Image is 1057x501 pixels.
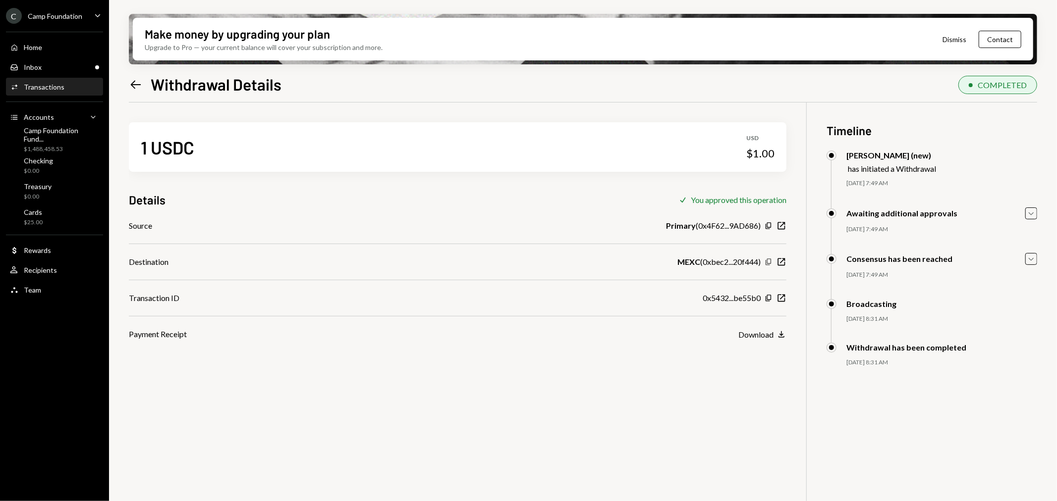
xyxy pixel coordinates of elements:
[6,261,103,279] a: Recipients
[24,145,99,153] div: $1,488,458.53
[6,108,103,126] a: Accounts
[129,220,152,232] div: Source
[129,328,187,340] div: Payment Receipt
[666,220,696,232] b: Primary
[691,195,786,204] div: You approved this operation
[677,256,761,268] div: ( 0xbec2...20f444 )
[827,122,1037,139] h3: Timeline
[6,78,103,96] a: Transactions
[6,8,22,24] div: C
[6,281,103,299] a: Team
[24,167,53,175] div: $0.00
[846,225,1037,234] div: [DATE] 7:49 AM
[738,330,774,339] div: Download
[24,208,43,216] div: Cards
[129,192,166,208] h3: Details
[141,136,194,158] div: 1 USDC
[24,266,57,274] div: Recipients
[703,292,761,304] div: 0x5432...be55b0
[129,256,168,268] div: Destination
[846,315,1037,323] div: [DATE] 8:31 AM
[666,220,761,232] div: ( 0x4F62...9AD686 )
[24,218,43,227] div: $25.00
[24,43,42,51] div: Home
[6,58,103,76] a: Inbox
[846,179,1037,188] div: [DATE] 7:49 AM
[24,83,64,91] div: Transactions
[151,74,281,94] h1: Withdrawal Details
[846,271,1037,279] div: [DATE] 7:49 AM
[846,208,957,218] div: Awaiting additional approvals
[930,28,979,51] button: Dismiss
[28,12,82,20] div: Camp Foundation
[6,128,103,151] a: Camp Foundation Fund...$1,488,458.53
[24,286,41,294] div: Team
[6,205,103,229] a: Cards$25.00
[6,241,103,259] a: Rewards
[846,150,936,160] div: [PERSON_NAME] (new)
[677,256,700,268] b: MEXC
[846,358,1037,367] div: [DATE] 8:31 AM
[848,164,936,173] div: has initiated a Withdrawal
[24,193,52,201] div: $0.00
[979,31,1021,48] button: Contact
[24,156,53,165] div: Checking
[129,292,179,304] div: Transaction ID
[145,42,383,52] div: Upgrade to Pro — your current balance will cover your subscription and more.
[24,113,54,121] div: Accounts
[24,126,99,143] div: Camp Foundation Fund...
[24,182,52,191] div: Treasury
[846,254,952,263] div: Consensus has been reached
[24,63,42,71] div: Inbox
[738,329,786,340] button: Download
[978,80,1027,90] div: COMPLETED
[145,26,330,42] div: Make money by upgrading your plan
[24,246,51,254] div: Rewards
[6,153,103,177] a: Checking$0.00
[6,38,103,56] a: Home
[746,147,775,160] div: $1.00
[6,179,103,203] a: Treasury$0.00
[846,343,966,352] div: Withdrawal has been completed
[746,134,775,143] div: USD
[846,299,896,308] div: Broadcasting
